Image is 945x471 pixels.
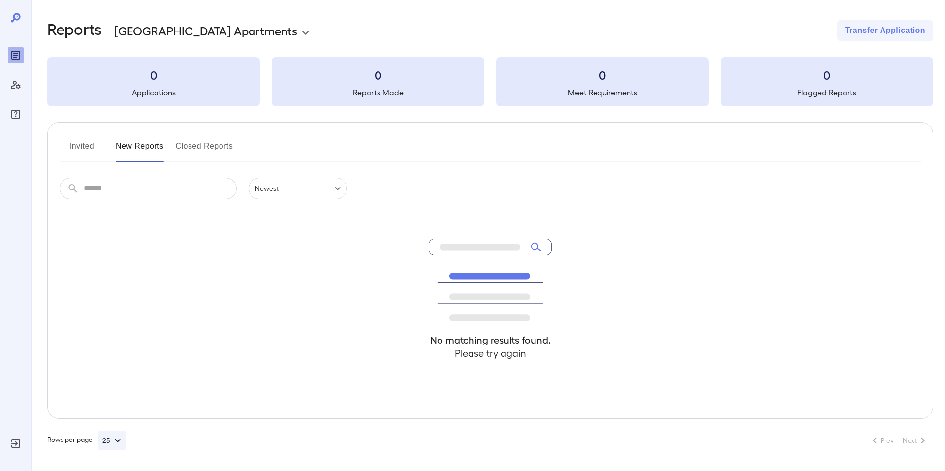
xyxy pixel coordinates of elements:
[8,436,24,451] div: Log Out
[864,433,933,448] nav: pagination navigation
[496,67,709,83] h3: 0
[47,20,102,41] h2: Reports
[114,23,297,38] p: [GEOGRAPHIC_DATA] Apartments
[176,138,233,162] button: Closed Reports
[272,67,484,83] h3: 0
[837,20,933,41] button: Transfer Application
[116,138,164,162] button: New Reports
[8,77,24,93] div: Manage Users
[721,87,933,98] h5: Flagged Reports
[47,87,260,98] h5: Applications
[496,87,709,98] h5: Meet Requirements
[8,47,24,63] div: Reports
[60,138,104,162] button: Invited
[47,67,260,83] h3: 0
[429,346,552,360] h4: Please try again
[47,57,933,106] summary: 0Applications0Reports Made0Meet Requirements0Flagged Reports
[721,67,933,83] h3: 0
[272,87,484,98] h5: Reports Made
[429,333,552,346] h4: No matching results found.
[98,431,126,450] button: 25
[47,431,126,450] div: Rows per page
[249,178,347,199] div: Newest
[8,106,24,122] div: FAQ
